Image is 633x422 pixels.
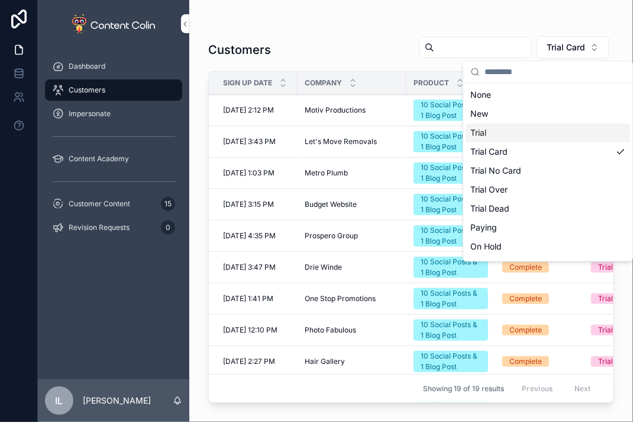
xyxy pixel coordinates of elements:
[305,294,376,303] span: One Stop Promotions
[509,262,542,273] div: Complete
[305,168,399,178] a: Metro Plumb
[421,257,481,278] div: 10 Social Posts & 1 Blog Post
[305,263,399,272] a: Drie Winde
[223,294,273,303] span: [DATE] 1:41 PM
[83,395,151,407] p: [PERSON_NAME]
[305,105,399,115] a: Motiv Productions
[421,288,481,309] div: 10 Social Posts & 1 Blog Post
[466,85,630,104] div: None
[414,257,488,278] a: 10 Social Posts & 1 Blog Post
[69,109,111,119] span: Impersonate
[223,357,290,366] a: [DATE] 2:27 PM
[56,394,63,408] span: IL
[45,193,182,215] a: Customer Content15
[598,356,631,367] div: Trial Card
[223,137,276,146] span: [DATE] 3:43 PM
[305,263,342,272] span: Drie Winde
[305,325,356,335] span: Photo Fabulous
[421,319,481,341] div: 10 Social Posts & 1 Blog Post
[223,294,290,303] a: [DATE] 1:41 PM
[466,256,630,275] div: Cancelled
[414,319,488,341] a: 10 Social Posts & 1 Blog Post
[305,168,348,178] span: Metro Plumb
[223,137,290,146] a: [DATE] 3:43 PM
[414,131,488,152] a: 10 Social Posts & 1 Blog Post
[45,217,182,238] a: Revision Requests0
[161,220,175,235] div: 0
[223,231,290,241] a: [DATE] 4:35 PM
[421,351,481,372] div: 10 Social Posts & 1 Blog Post
[502,262,577,273] a: Complete
[69,154,129,164] span: Content Academy
[223,105,290,115] a: [DATE] 2:12 PM
[161,197,175,211] div: 15
[414,194,488,215] a: 10 Social Posts & 1 Blog Post
[421,131,481,152] div: 10 Social Posts & 1 Blog Post
[423,384,504,394] span: Showing 19 of 19 results
[223,200,290,209] a: [DATE] 3:15 PM
[414,78,449,88] span: Product
[537,36,609,59] button: Select Button
[421,162,481,184] div: 10 Social Posts & 1 Blog Post
[421,194,481,215] div: 10 Social Posts & 1 Blog Post
[305,294,399,303] a: One Stop Promotions
[72,14,155,33] img: App logo
[421,100,481,121] div: 10 Social Posts & 1 Blog Post
[305,357,345,366] span: Hair Gallery
[509,293,542,304] div: Complete
[223,168,290,178] a: [DATE] 1:03 PM
[466,123,630,142] div: Trial
[305,105,366,115] span: Motiv Productions
[466,180,630,199] div: Trial Over
[305,325,399,335] a: Photo Fabulous
[38,47,189,254] div: scrollable content
[223,325,290,335] a: [DATE] 12:10 PM
[305,137,377,146] span: Let's Move Removals
[509,356,542,367] div: Complete
[305,200,399,209] a: Budget Website
[466,218,630,237] div: Paying
[223,263,290,272] a: [DATE] 3:47 PM
[45,56,182,77] a: Dashboard
[223,105,274,115] span: [DATE] 2:12 PM
[223,200,274,209] span: [DATE] 3:15 PM
[223,231,276,241] span: [DATE] 4:35 PM
[421,225,481,247] div: 10 Social Posts & 1 Blog Post
[598,262,631,273] div: Trial Card
[69,85,105,95] span: Customers
[502,356,577,367] a: Complete
[466,142,630,161] div: Trial Card
[223,357,275,366] span: [DATE] 2:27 PM
[45,148,182,170] a: Content Academy
[223,263,276,272] span: [DATE] 3:47 PM
[45,79,182,101] a: Customers
[223,325,277,335] span: [DATE] 12:10 PM
[466,199,630,218] div: Trial Dead
[414,225,488,247] a: 10 Social Posts & 1 Blog Post
[509,325,542,335] div: Complete
[305,231,399,241] a: Prospero Group
[466,161,630,180] div: Trial No Card
[223,168,274,178] span: [DATE] 1:03 PM
[45,103,182,124] a: Impersonate
[305,357,399,366] a: Hair Gallery
[502,325,577,335] a: Complete
[466,104,630,123] div: New
[547,41,585,53] span: Trial Card
[463,83,632,261] div: Suggestions
[305,200,357,209] span: Budget Website
[305,137,399,146] a: Let's Move Removals
[598,325,631,335] div: Trial Card
[414,351,488,372] a: 10 Social Posts & 1 Blog Post
[466,237,630,256] div: On Hold
[223,78,272,88] span: Sign Up Date
[502,293,577,304] a: Complete
[305,231,358,241] span: Prospero Group
[305,78,342,88] span: Company
[69,62,105,71] span: Dashboard
[69,199,130,209] span: Customer Content
[208,41,271,58] h1: Customers
[69,223,130,232] span: Revision Requests
[598,293,631,304] div: Trial Card
[414,288,488,309] a: 10 Social Posts & 1 Blog Post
